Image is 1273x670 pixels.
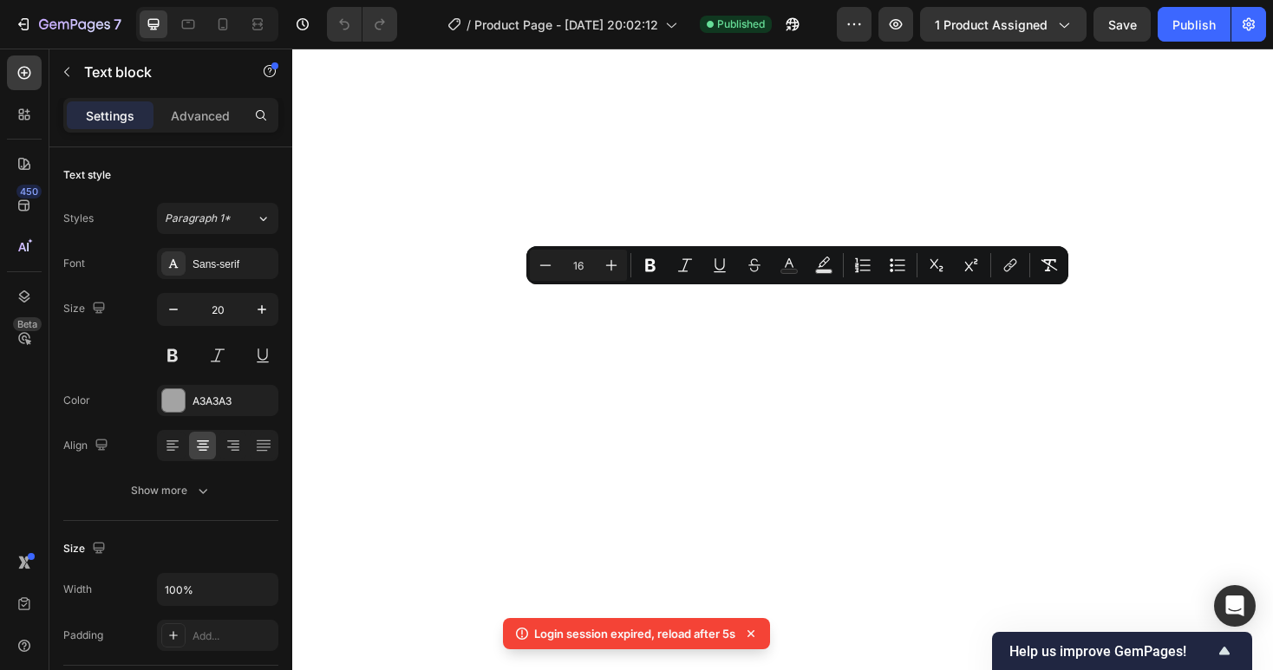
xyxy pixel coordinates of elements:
input: Auto [158,574,277,605]
button: Publish [1158,7,1231,42]
div: Undo/Redo [327,7,397,42]
span: Save [1108,17,1137,32]
div: Styles [63,211,94,226]
div: Add... [193,628,274,644]
div: Beta [13,317,42,331]
p: Text block [84,62,232,82]
button: Paragraph 1* [157,203,278,234]
div: A3A3A3 [193,394,274,409]
div: Publish [1172,16,1216,34]
div: Align [63,434,112,458]
iframe: Design area [292,49,1273,670]
button: 1 product assigned [920,7,1087,42]
div: Editor contextual toolbar [526,246,1068,284]
div: Padding [63,628,103,643]
div: Text style [63,167,111,183]
button: Show survey - Help us improve GemPages! [1009,641,1235,661]
div: Font [63,256,85,271]
span: / [467,16,471,34]
p: 7 [114,14,121,35]
div: Width [63,582,92,597]
div: Sans-serif [193,257,274,272]
span: 1 product assigned [935,16,1048,34]
button: Save [1093,7,1151,42]
span: Paragraph 1* [165,211,231,226]
p: Advanced [171,107,230,125]
div: Size [63,297,109,321]
div: Open Intercom Messenger [1214,585,1256,627]
span: Published [717,16,765,32]
button: 7 [7,7,129,42]
span: Help us improve GemPages! [1009,643,1214,660]
div: 450 [16,185,42,198]
span: Product Page - [DATE] 20:02:12 [474,16,658,34]
div: Size [63,537,109,561]
div: Show more [131,482,212,499]
div: Color [63,393,90,408]
button: Show more [63,475,278,506]
p: Login session expired, reload after 5s [534,625,735,642]
p: Settings [86,107,134,125]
